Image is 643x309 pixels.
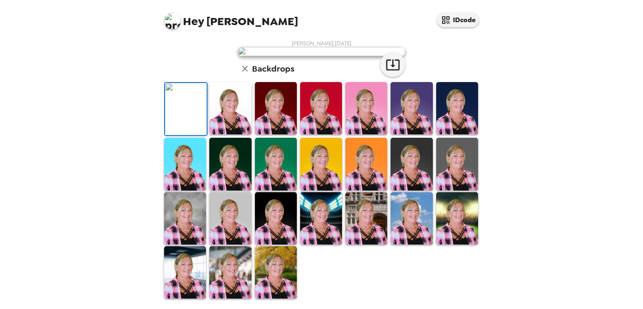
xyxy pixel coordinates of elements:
[183,14,204,29] span: Hey
[437,13,479,27] button: IDcode
[165,83,207,135] img: Original
[292,40,352,47] span: [PERSON_NAME] , [DATE]
[252,62,294,75] h6: Backdrops
[164,13,181,29] img: profile pic
[238,47,405,56] img: user
[164,8,298,27] span: [PERSON_NAME]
